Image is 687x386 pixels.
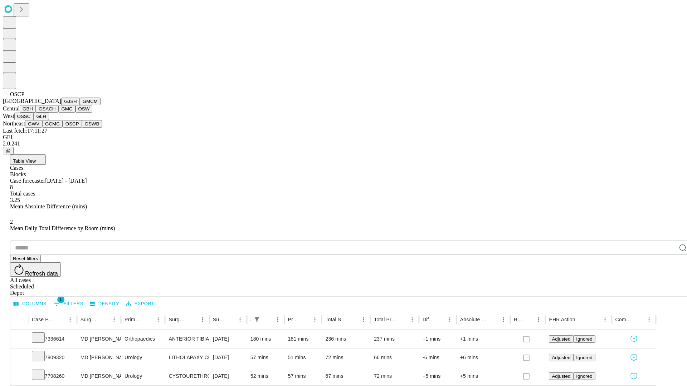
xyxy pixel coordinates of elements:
button: Menu [445,315,455,325]
span: Adjusted [552,336,570,342]
button: Sort [576,315,586,325]
button: Sort [99,315,109,325]
button: Sort [435,315,445,325]
span: @ [6,148,11,153]
div: 1 active filter [252,315,262,325]
span: Ignored [576,336,592,342]
div: ANTERIOR TIBIAL TUBERCLEPLASTY [169,330,205,348]
button: @ [3,147,14,154]
button: Menu [153,315,163,325]
span: Reset filters [13,256,38,261]
button: Adjusted [549,372,573,380]
button: Refresh data [10,262,61,277]
div: 57 mins [250,348,281,367]
button: Menu [498,315,508,325]
span: 1 [57,296,64,303]
span: Ignored [576,373,592,379]
span: Refresh data [25,271,58,277]
div: LITHOLAPAXY COMPLICATED [169,348,205,367]
div: Comments [615,317,633,322]
div: [DATE] [213,330,243,348]
button: Expand [14,370,25,383]
span: OSCP [10,91,24,97]
div: Urology [125,367,161,385]
span: Northeast [3,120,25,127]
button: Menu [407,315,417,325]
button: Sort [143,315,153,325]
button: GCMC [42,120,63,128]
span: Adjusted [552,373,570,379]
button: Sort [397,315,407,325]
div: 66 mins [374,348,415,367]
div: 7336614 [32,330,73,348]
button: OSSC [14,113,34,120]
div: Primary Service [125,317,142,322]
span: Central [3,105,20,112]
button: GJSH [61,98,80,105]
span: Mean Daily Total Difference by Room (mins) [10,225,115,231]
div: Urology [125,348,161,367]
div: Surgeon Name [81,317,98,322]
div: +5 mins [423,367,453,385]
button: Sort [300,315,310,325]
button: GSWB [82,120,102,128]
div: 7798260 [32,367,73,385]
div: 52 mins [250,367,281,385]
button: Table View [10,154,46,165]
div: +6 mins [460,348,507,367]
span: [GEOGRAPHIC_DATA] [3,98,61,104]
div: Orthopaedics [125,330,161,348]
button: Sort [225,315,235,325]
button: GBH [20,105,36,113]
div: 57 mins [288,367,318,385]
div: 72 mins [374,367,415,385]
div: -6 mins [423,348,453,367]
div: MD [PERSON_NAME] [PERSON_NAME] [81,348,117,367]
button: Expand [14,352,25,364]
span: Ignored [576,355,592,360]
span: Table View [13,158,36,164]
div: 7809320 [32,348,73,367]
div: 237 mins [374,330,415,348]
button: Adjusted [549,335,573,343]
span: Case forecaster [10,178,45,184]
span: [DATE] - [DATE] [45,178,87,184]
div: 67 mins [325,367,367,385]
div: EHR Action [549,317,575,322]
div: [DATE] [213,367,243,385]
button: GSACH [36,105,58,113]
button: Density [88,298,121,310]
button: Sort [488,315,498,325]
button: Ignored [573,372,595,380]
span: Adjusted [552,355,570,360]
button: Expand [14,333,25,346]
span: Last fetch: 17:11:27 [3,128,47,134]
button: Sort [523,315,533,325]
button: Menu [109,315,119,325]
div: 180 mins [250,330,281,348]
div: Absolute Difference [460,317,488,322]
button: Menu [310,315,320,325]
button: Ignored [573,354,595,361]
button: GMC [58,105,75,113]
button: Menu [273,315,283,325]
button: Export [124,298,156,310]
div: Case Epic Id [32,317,54,322]
div: +1 mins [423,330,453,348]
button: Menu [533,315,544,325]
div: Scheduled In Room Duration [250,317,251,322]
div: 181 mins [288,330,318,348]
div: +1 mins [460,330,507,348]
div: MD [PERSON_NAME] [81,367,117,385]
div: Resolved in EHR [514,317,523,322]
div: +5 mins [460,367,507,385]
button: Sort [187,315,198,325]
div: Total Predicted Duration [374,317,396,322]
div: MD [PERSON_NAME] Iv [PERSON_NAME] [81,330,117,348]
span: West [3,113,14,119]
button: Ignored [573,335,595,343]
div: Total Scheduled Duration [325,317,348,322]
span: Mean Absolute Difference (mins) [10,203,87,209]
div: CYSTOURETHROSCOPY WITH FULGURATION MEDIUM BLADDER TUMOR [169,367,205,385]
div: Predicted In Room Duration [288,317,299,322]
